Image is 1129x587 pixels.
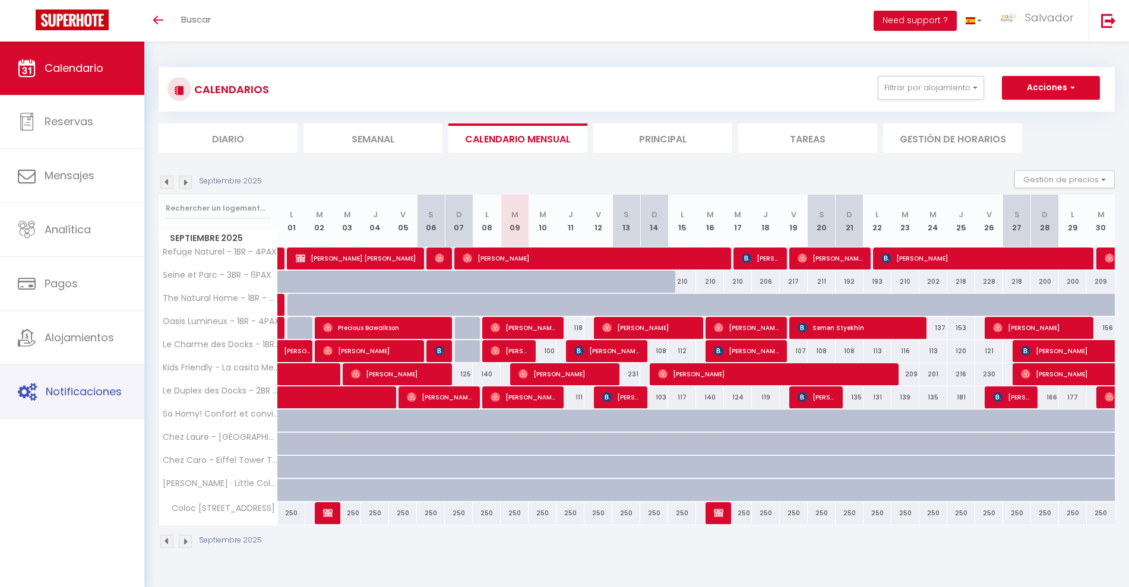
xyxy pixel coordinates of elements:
[864,271,891,293] div: 193
[780,271,808,293] div: 217
[568,209,573,220] abbr: J
[707,209,714,220] abbr: M
[947,363,975,385] div: 216
[791,209,796,220] abbr: V
[389,195,417,248] th: 05
[1003,271,1031,293] div: 218
[652,209,657,220] abbr: D
[161,317,280,326] span: Oasis Lumineux - 1BR - 4PAX
[919,195,947,248] th: 24
[417,195,445,248] th: 06
[323,339,416,362] span: [PERSON_NAME]
[445,195,473,248] th: 07
[1014,209,1020,220] abbr: S
[161,248,277,256] span: Refuge Naturel - 1BR - 4PAX
[846,209,852,220] abbr: D
[640,386,668,408] div: 103
[1003,195,1031,248] th: 27
[161,502,278,515] span: Coloc [STREET_ADDRESS]
[417,502,445,524] div: 250
[45,61,103,75] span: Calendario
[808,340,836,362] div: 108
[919,317,947,339] div: 137
[45,222,91,237] span: Analítica
[602,386,640,408] span: [PERSON_NAME]
[836,340,864,362] div: 108
[734,209,741,220] abbr: M
[435,247,444,269] span: [PERSON_NAME]
[658,363,891,385] span: [PERSON_NAME]
[284,334,311,356] span: [PERSON_NAME]
[668,271,696,293] div: 210
[714,316,779,339] span: [PERSON_NAME]
[714,502,723,524] span: [PERSON_NAME]
[278,340,306,363] a: [PERSON_NAME]
[303,123,442,153] li: Semanal
[473,195,501,248] th: 08
[161,386,280,395] span: Le Duplex des Docks - 2BR - 4PAX
[323,502,333,524] span: [PERSON_NAME]
[529,195,556,248] th: 10
[780,502,808,524] div: 250
[445,363,473,385] div: 125
[45,114,93,129] span: Reservas
[45,276,78,291] span: Pagos
[290,209,293,220] abbr: L
[161,456,280,465] span: Chez Caro - Eiffel Tower Terrace & Family Bliss - So Homy!
[947,386,975,408] div: 181
[1003,502,1031,524] div: 250
[1031,502,1059,524] div: 250
[947,317,975,339] div: 153
[344,209,351,220] abbr: M
[947,340,975,362] div: 120
[1014,170,1115,188] button: Gestión de precios
[574,339,640,362] span: [PERSON_NAME]
[491,339,528,362] span: [PERSON_NAME]
[975,363,1003,385] div: 230
[445,502,473,524] div: 250
[975,502,1003,524] div: 250
[1087,317,1115,339] div: 156
[919,363,947,385] div: 201
[724,271,752,293] div: 210
[763,209,768,220] abbr: J
[993,386,1030,408] span: [PERSON_NAME]
[919,271,947,293] div: 202
[456,209,462,220] abbr: D
[929,209,937,220] abbr: M
[808,271,836,293] div: 211
[947,502,975,524] div: 250
[161,271,271,280] span: Seine et Parc - 3BR - 6PAX
[463,247,723,269] span: [PERSON_NAME]
[584,502,612,524] div: 250
[919,502,947,524] div: 250
[181,13,211,26] span: Buscar
[1031,195,1059,248] th: 28
[798,386,835,408] span: [PERSON_NAME]
[819,209,824,220] abbr: S
[986,209,992,220] abbr: V
[159,123,298,153] li: Diario
[45,330,114,345] span: Alojamientos
[602,316,695,339] span: [PERSON_NAME]
[161,410,280,418] span: So Homy! Confort et convivialité Nord [GEOGRAPHIC_DATA]
[668,195,696,248] th: 15
[485,209,489,220] abbr: L
[1059,502,1087,524] div: 250
[752,195,780,248] th: 18
[891,502,919,524] div: 250
[959,209,963,220] abbr: J
[1087,271,1115,293] div: 209
[975,340,1003,362] div: 121
[864,502,891,524] div: 250
[612,195,640,248] th: 13
[435,339,444,362] span: [PERSON_NAME]
[529,502,556,524] div: 250
[883,123,1022,153] li: Gestión de horarios
[407,386,472,408] span: [PERSON_NAME]
[640,502,668,524] div: 250
[724,502,752,524] div: 250
[975,271,1003,293] div: 228
[1098,209,1105,220] abbr: M
[316,209,323,220] abbr: M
